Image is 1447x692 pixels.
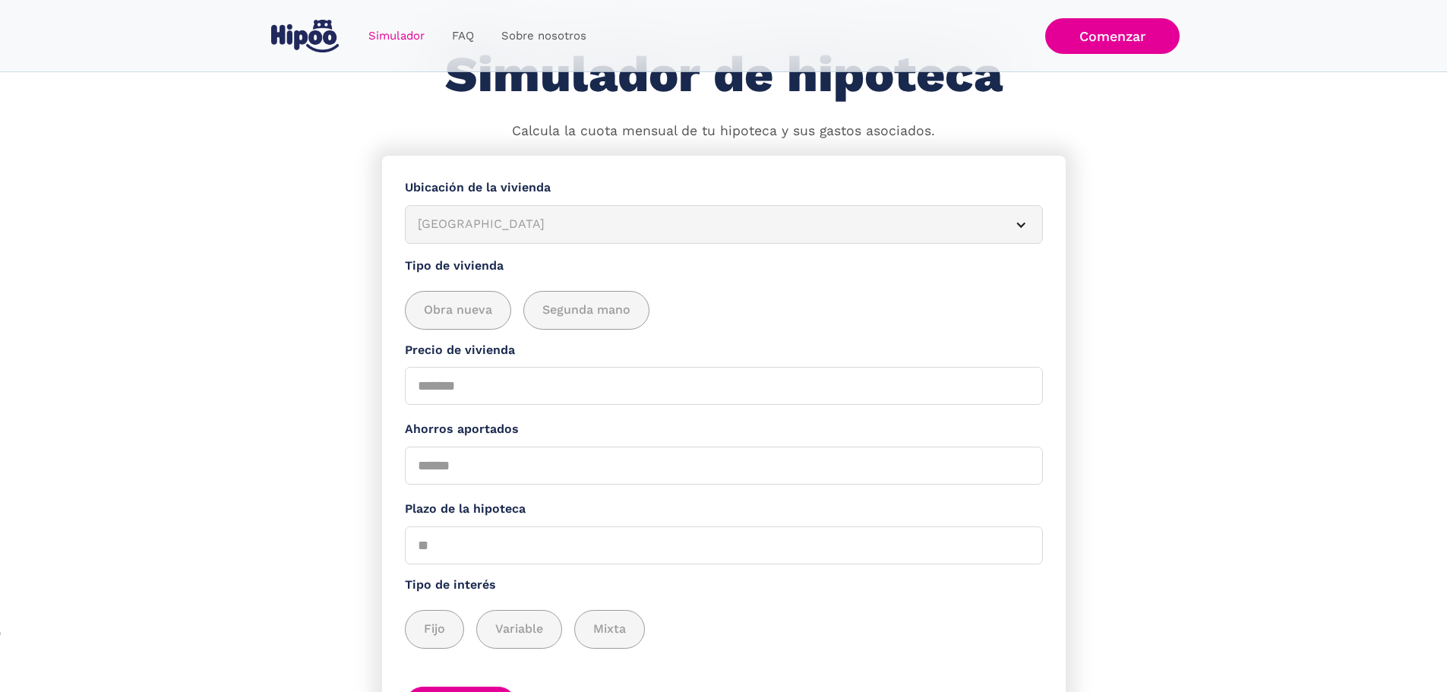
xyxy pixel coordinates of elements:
[418,215,994,234] div: [GEOGRAPHIC_DATA]
[405,576,1043,595] label: Tipo de interés
[445,47,1003,103] h1: Simulador de hipoteca
[488,21,600,51] a: Sobre nosotros
[405,179,1043,197] label: Ubicación de la vivienda
[405,205,1043,244] article: [GEOGRAPHIC_DATA]
[405,500,1043,519] label: Plazo de la hipoteca
[438,21,488,51] a: FAQ
[405,610,1043,649] div: add_description_here
[268,14,343,58] a: home
[1045,18,1180,54] a: Comenzar
[593,620,626,639] span: Mixta
[424,301,492,320] span: Obra nueva
[405,257,1043,276] label: Tipo de vivienda
[512,122,935,141] p: Calcula la cuota mensual de tu hipoteca y sus gastos asociados.
[405,420,1043,439] label: Ahorros aportados
[424,620,445,639] span: Fijo
[542,301,630,320] span: Segunda mano
[495,620,543,639] span: Variable
[355,21,438,51] a: Simulador
[405,341,1043,360] label: Precio de vivienda
[405,291,1043,330] div: add_description_here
